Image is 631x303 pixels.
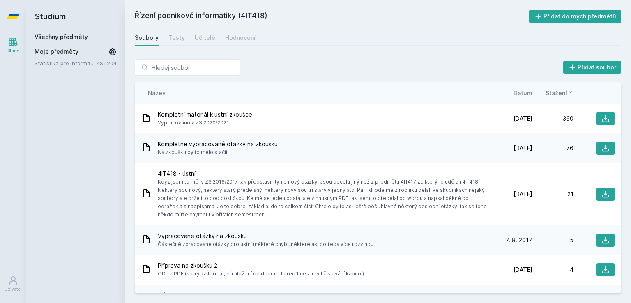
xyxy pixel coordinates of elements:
span: 7. 8. 2017 [506,236,532,244]
div: 360 [532,115,573,123]
input: Hledej soubor [135,59,240,76]
div: Hodnocení [225,34,256,42]
h2: Řízení podnikové informatiky (4IT418) [135,10,529,23]
span: Částečně zpracované otázky pro ústní (některé chybí, některé asi potřeba více rozvinout [158,240,375,248]
div: 21 [532,190,573,198]
div: Soubory [135,34,159,42]
div: Study [7,48,19,54]
span: Kompletně vypracované otázky na zkoušku [158,140,278,148]
span: Kompletní materiál k ústní zkoušce [158,110,252,119]
span: Příprava na zkoušku ZS 2016/2017 [158,291,263,299]
span: [DATE] [514,266,532,274]
button: Název [148,89,166,97]
a: 4ST204 [97,60,117,67]
span: Příprava na zkoušku 2 [158,262,364,270]
button: Datum [514,89,532,97]
a: Statistika pro informatiky [35,59,97,67]
div: 4 [532,266,573,274]
a: Soubory [135,30,159,46]
span: Stažení [546,89,567,97]
span: Když jsem to měl v ZS 2016/2017 tak představili tyhle nový otázky. Jsou docela jiný než z předmět... [158,178,488,219]
a: Study [2,33,25,58]
div: 76 [532,144,573,152]
span: Vypracováno v ZS 2020/2021 [158,119,252,127]
button: Přidat soubor [563,61,622,74]
button: Přidat do mých předmětů [529,10,622,23]
span: 4IT418 - ústní [158,170,488,178]
span: Moje předměty [35,48,78,56]
a: Hodnocení [225,30,256,46]
div: Uživatel [5,286,22,292]
button: Stažení [546,89,573,97]
div: 5 [532,236,573,244]
span: Vypracované otázky na zkoušku [158,232,375,240]
a: Uživatel [2,271,25,296]
span: ODT a PDF (sorry za formát, při uložení do docx mi libreoffice zmrvil číslování kapitol) [158,270,364,278]
div: Testy [168,34,185,42]
a: Testy [168,30,185,46]
span: Na zkoušku by to mělo stačit. [158,148,278,156]
span: [DATE] [514,144,532,152]
a: Všechny předměty [35,33,88,40]
div: Učitelé [195,34,215,42]
span: [DATE] [514,190,532,198]
a: Učitelé [195,30,215,46]
span: [DATE] [514,115,532,123]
